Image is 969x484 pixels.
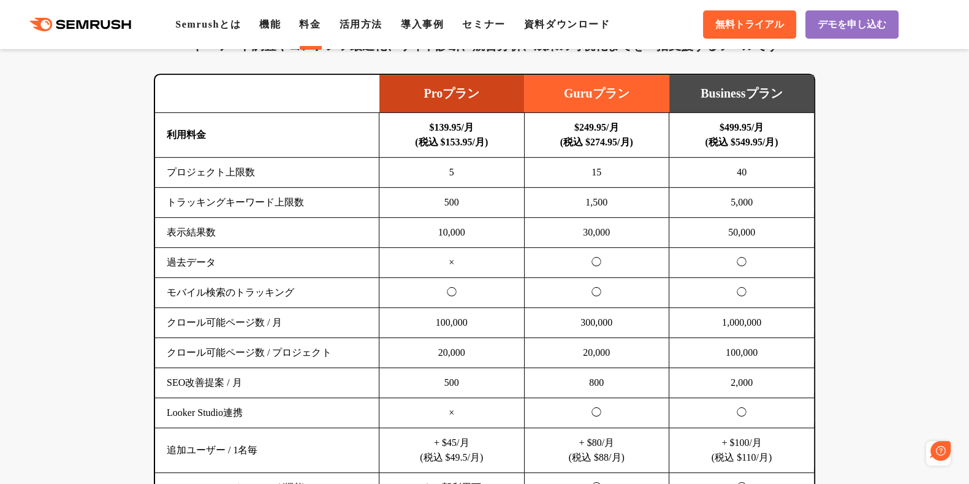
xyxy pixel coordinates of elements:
a: セミナー [462,19,505,29]
a: 無料トライアル [703,10,796,39]
td: 1,500 [524,188,669,218]
td: Businessプラン [669,75,815,113]
td: 2,000 [669,368,815,398]
td: × [379,398,525,428]
td: 5,000 [669,188,815,218]
a: デモを申し込む [805,10,899,39]
a: 資料ダウンロード [524,19,610,29]
td: Proプラン [379,75,525,113]
td: × [379,248,525,278]
td: 表示結果数 [155,218,379,248]
span: デモを申し込む [818,18,886,31]
a: 機能 [259,19,281,29]
a: 導入事例 [401,19,444,29]
td: 300,000 [524,308,669,338]
b: $249.95/月 (税込 $274.95/月) [560,122,633,147]
td: ◯ [524,248,669,278]
td: 20,000 [379,338,525,368]
td: 40 [669,158,815,188]
td: クロール可能ページ数 / 月 [155,308,379,338]
td: + $100/月 (税込 $110/月) [669,428,815,473]
td: 15 [524,158,669,188]
td: 過去データ [155,248,379,278]
td: プロジェクト上限数 [155,158,379,188]
b: 利用料金 [167,129,206,140]
td: トラッキングキーワード上限数 [155,188,379,218]
td: ◯ [524,398,669,428]
td: 10,000 [379,218,525,248]
td: 100,000 [379,308,525,338]
td: 30,000 [524,218,669,248]
td: 追加ユーザー / 1名毎 [155,428,379,473]
td: ◯ [524,278,669,308]
td: Looker Studio連携 [155,398,379,428]
td: 20,000 [524,338,669,368]
td: 800 [524,368,669,398]
td: ◯ [379,278,525,308]
td: + $45/月 (税込 $49.5/月) [379,428,525,473]
b: $139.95/月 (税込 $153.95/月) [415,122,488,147]
a: 料金 [299,19,321,29]
td: SEO改善提案 / 月 [155,368,379,398]
td: モバイル検索のトラッキング [155,278,379,308]
td: + $80/月 (税込 $88/月) [524,428,669,473]
a: 活用方法 [340,19,382,29]
td: 100,000 [669,338,815,368]
td: 5 [379,158,525,188]
b: $499.95/月 (税込 $549.95/月) [705,122,778,147]
td: 50,000 [669,218,815,248]
span: 無料トライアル [715,18,784,31]
td: ◯ [669,278,815,308]
td: ◯ [669,398,815,428]
td: クロール可能ページ数 / プロジェクト [155,338,379,368]
iframe: Help widget launcher [860,436,956,471]
a: Semrushとは [175,19,241,29]
td: 500 [379,368,525,398]
td: 1,000,000 [669,308,815,338]
td: Guruプラン [524,75,669,113]
td: ◯ [669,248,815,278]
td: 500 [379,188,525,218]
